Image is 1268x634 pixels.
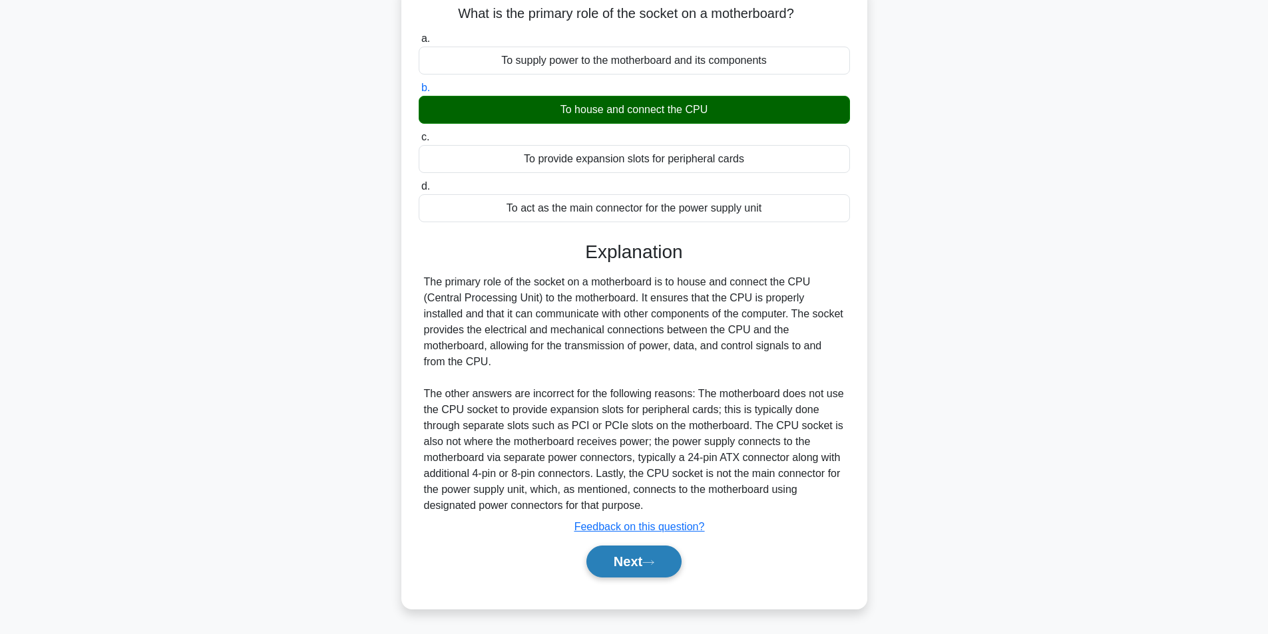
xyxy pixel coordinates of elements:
[427,241,842,263] h3: Explanation
[419,47,850,75] div: To supply power to the motherboard and its components
[419,96,850,124] div: To house and connect the CPU
[419,145,850,173] div: To provide expansion slots for peripheral cards
[424,274,845,514] div: The primary role of the socket on a motherboard is to house and connect the CPU (Central Processi...
[417,5,851,23] h5: What is the primary role of the socket on a motherboard?
[421,82,430,93] span: b.
[421,33,430,44] span: a.
[419,194,850,222] div: To act as the main connector for the power supply unit
[574,521,705,532] a: Feedback on this question?
[586,546,682,577] button: Next
[421,180,430,192] span: d.
[421,131,429,142] span: c.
